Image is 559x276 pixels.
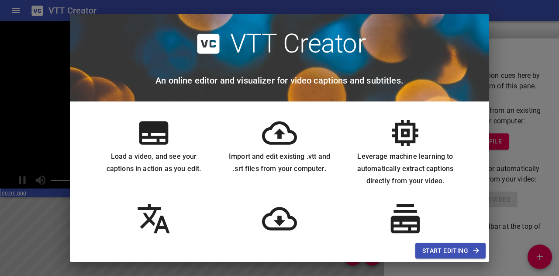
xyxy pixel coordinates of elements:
[98,150,210,175] h6: Load a video, and see your captions in action as you edit.
[98,236,210,273] h6: Translate your captions automatically using Google Translate.
[349,236,461,273] h6: Automatically extract captions from many videos at once with Batch Transcribe
[230,28,366,59] h2: VTT Creator
[224,150,335,175] h6: Import and edit existing .vtt and .srt files from your computer.
[349,150,461,187] h6: Leverage machine learning to automatically extract captions directly from your video.
[224,236,335,273] h6: Export your work to a .vtt file for use anywhere on the web, or a .srt file for use offline.
[155,73,404,87] h6: An online editor and visualizer for video captions and subtitles.
[422,245,479,256] span: Start Editing
[415,243,486,259] button: Start Editing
